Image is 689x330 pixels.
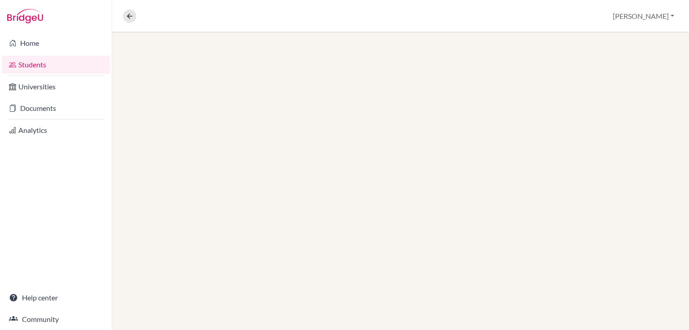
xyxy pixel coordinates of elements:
[2,78,110,96] a: Universities
[2,56,110,74] a: Students
[2,310,110,328] a: Community
[2,34,110,52] a: Home
[2,99,110,117] a: Documents
[7,9,43,23] img: Bridge-U
[609,8,678,25] button: [PERSON_NAME]
[2,289,110,307] a: Help center
[2,121,110,139] a: Analytics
